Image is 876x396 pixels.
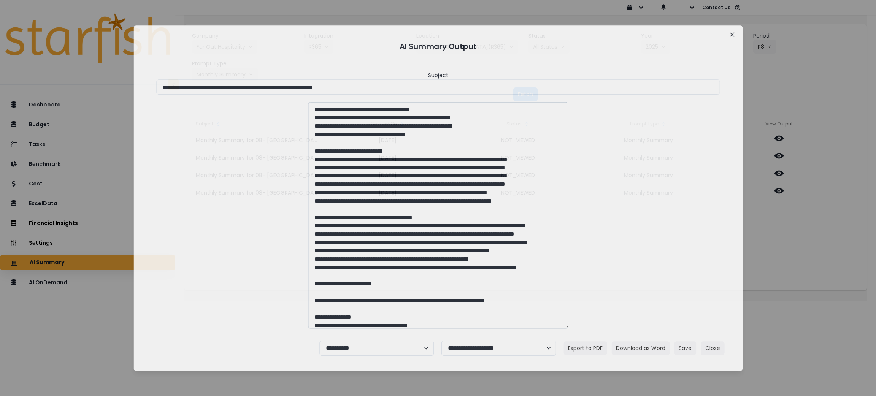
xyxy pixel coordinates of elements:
[143,35,733,58] header: AI Summary Output
[726,29,738,41] button: Close
[674,341,696,355] button: Save
[563,341,607,355] button: Export to PDF
[428,71,448,79] header: Subject
[611,341,670,355] button: Download as Word
[700,341,724,355] button: Close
